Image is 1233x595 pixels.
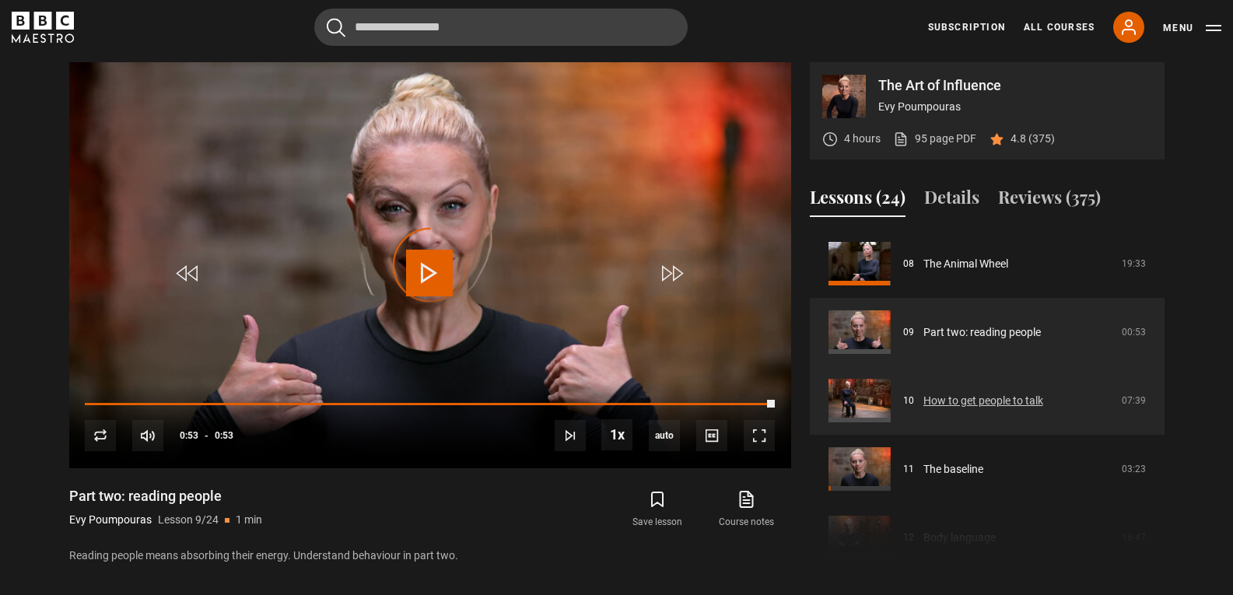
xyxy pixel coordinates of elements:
[810,184,905,217] button: Lessons (24)
[924,184,979,217] button: Details
[85,403,774,406] div: Progress Bar
[236,512,262,528] p: 1 min
[1163,20,1221,36] button: Toggle navigation
[923,256,1008,272] a: The Animal Wheel
[69,487,262,506] h1: Part two: reading people
[923,393,1043,409] a: How to get people to talk
[928,20,1005,34] a: Subscription
[1011,131,1055,147] p: 4.8 (375)
[613,487,702,532] button: Save lesson
[158,512,219,528] p: Lesson 9/24
[649,420,680,451] div: Current quality: 720p
[205,430,208,441] span: -
[1024,20,1095,34] a: All Courses
[696,420,727,451] button: Captions
[69,62,791,468] video-js: Video Player
[12,12,74,43] svg: BBC Maestro
[649,420,680,451] span: auto
[69,512,152,528] p: Evy Poumpouras
[215,422,233,450] span: 0:53
[327,18,345,37] button: Submit the search query
[744,420,775,451] button: Fullscreen
[878,99,1152,115] p: Evy Poumpouras
[555,420,586,451] button: Next Lesson
[878,79,1152,93] p: The Art of Influence
[132,420,163,451] button: Mute
[601,419,632,450] button: Playback Rate
[314,9,688,46] input: Search
[69,548,791,564] p: Reading people means absorbing their energy. Understand behaviour in part two.
[998,184,1101,217] button: Reviews (375)
[85,420,116,451] button: Replay
[893,131,976,147] a: 95 page PDF
[702,487,790,532] a: Course notes
[180,422,198,450] span: 0:53
[923,324,1041,341] a: Part two: reading people
[923,461,983,478] a: The baseline
[844,131,881,147] p: 4 hours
